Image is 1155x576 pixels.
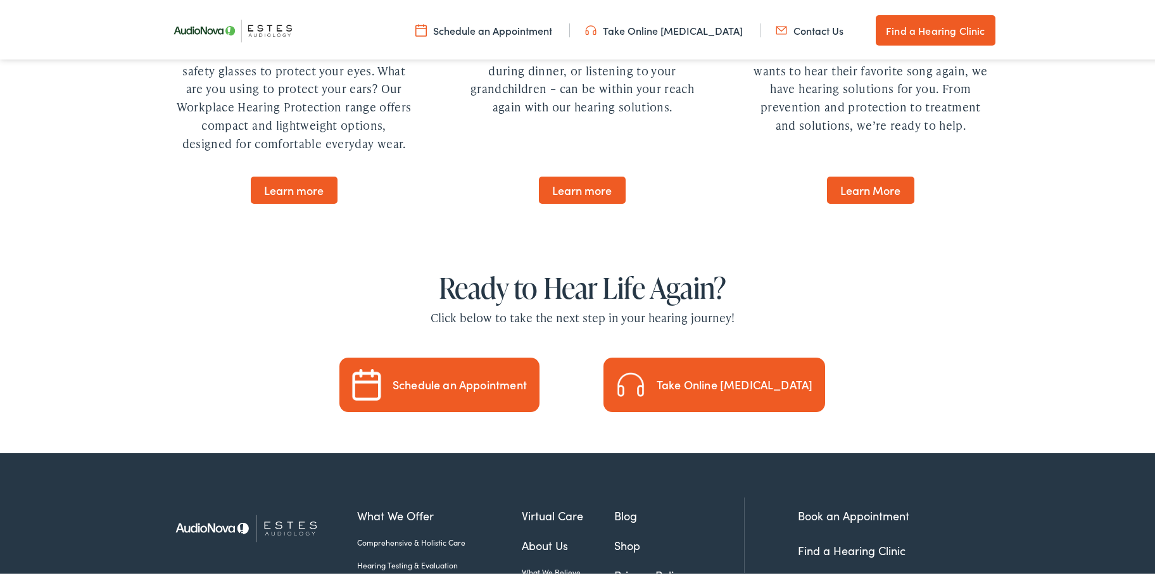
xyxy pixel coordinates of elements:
[585,21,596,35] img: utility icon
[876,13,995,43] a: Find a Hearing Clinic
[357,534,522,546] a: Comprehensive & Holistic Care
[614,534,744,551] a: Shop
[798,505,909,521] a: Book an Appointment
[165,495,339,556] img: Estes Audiology
[827,174,914,201] span: Learn More
[615,366,647,398] img: Take an Online Hearing Test
[464,23,701,114] p: The small pleasures of daily life – having a phone conversation, laughing at a joke during dinner...
[357,504,522,522] a: What We Offer
[614,504,744,522] a: Blog
[752,23,989,132] p: Whether you’re a working musician trying to protect your ears or a music lover who wants to hear ...
[415,21,552,35] a: Schedule an Appointment
[776,21,787,35] img: utility icon
[522,564,614,575] a: What We Believe
[357,557,522,568] a: Hearing Testing & Evaluation
[522,504,614,522] a: Virtual Care
[798,540,906,556] a: Find a Hearing Clinic
[776,21,843,35] a: Contact Us
[175,23,412,151] p: You use a hardhat to protect your head, work gloves to protect your hands, and safety glasses to ...
[603,355,825,410] a: Take an Online Hearing Test Take Online [MEDICAL_DATA]
[251,174,338,201] span: Learn more
[351,366,382,398] img: Schedule an Appointment
[539,174,626,201] span: Learn more
[657,377,813,388] div: Take Online [MEDICAL_DATA]
[393,377,527,388] div: Schedule an Appointment
[339,355,540,410] a: Schedule an Appointment Schedule an Appointment
[585,21,743,35] a: Take Online [MEDICAL_DATA]
[415,21,427,35] img: utility icon
[522,534,614,551] a: About Us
